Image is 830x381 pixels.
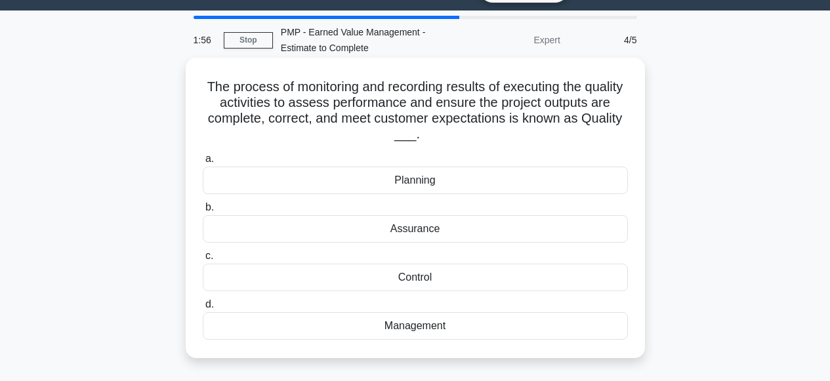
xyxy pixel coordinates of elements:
div: Management [203,312,628,340]
div: 1:56 [186,27,224,53]
span: b. [205,201,214,212]
div: PMP - Earned Value Management - Estimate to Complete [273,19,453,61]
div: Control [203,264,628,291]
span: a. [205,153,214,164]
div: 4/5 [568,27,645,53]
span: d. [205,298,214,310]
span: c. [205,250,213,261]
h5: The process of monitoring and recording results of executing the quality activities to assess per... [201,79,629,143]
div: Assurance [203,215,628,243]
div: Planning [203,167,628,194]
div: Expert [453,27,568,53]
a: Stop [224,32,273,49]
